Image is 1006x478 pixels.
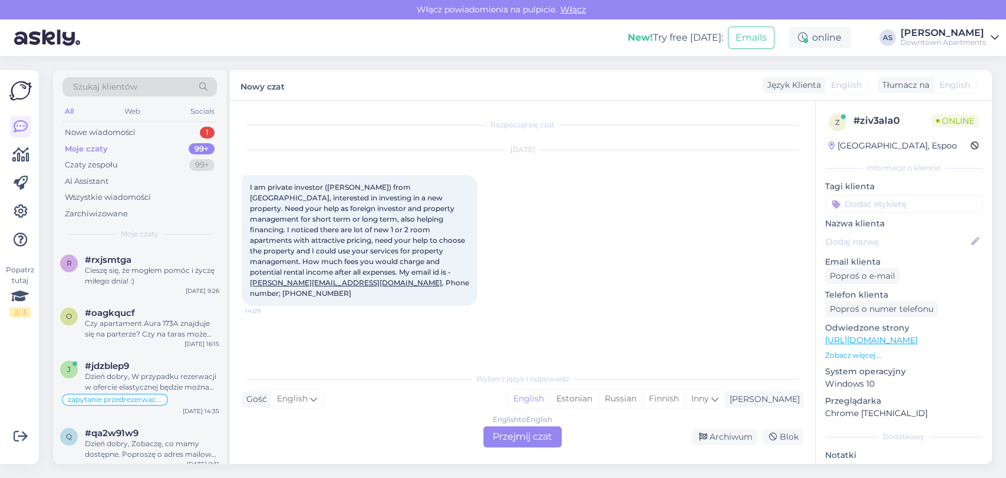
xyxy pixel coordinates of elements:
span: Włącz [557,4,589,15]
span: r [67,259,72,268]
span: j [67,365,71,374]
div: Informacje o kliencie [825,163,982,173]
p: Odwiedzone strony [825,322,982,334]
p: Tagi klienta [825,180,982,193]
div: Gość [242,393,267,406]
div: 1 [200,127,215,139]
p: Nazwa klienta [825,217,982,230]
label: Nowy czat [240,77,285,93]
div: AI Assistant [65,176,108,187]
p: Windows 10 [825,378,982,390]
p: Email klienta [825,256,982,268]
span: Szukaj klientów [73,81,137,93]
a: [URL][DOMAIN_NAME] [825,335,918,345]
div: Archiwum [692,429,757,445]
span: 14:09 [245,306,289,315]
span: Online [931,114,979,127]
img: Askly Logo [9,80,32,102]
div: online [789,27,851,48]
div: [GEOGRAPHIC_DATA], Espoo [829,140,957,152]
div: [DATE] 9:26 [186,286,219,295]
div: Popatrz tutaj [9,265,31,318]
div: Web [122,104,143,119]
div: AS [879,29,896,46]
div: [DATE] [242,144,803,155]
div: Dodatkowy [825,431,982,442]
div: 99+ [189,143,215,155]
div: Dzień dobry, W przypadku rezerwacji w ofercie elastycznej będzie można taką rezerwację bezpłatnie... [85,371,219,393]
div: Nowe wiadomości [65,127,136,139]
span: o [66,312,72,321]
div: Czy apartament Aura 173A znajduje się na parterze? Czy na taras może wyjść pies? Czy należy się d... [85,318,219,339]
p: Chrome [TECHNICAL_ID] [825,407,982,420]
div: Czaty zespołu [65,159,118,171]
div: [PERSON_NAME] [901,28,986,38]
div: [PERSON_NAME] [725,393,800,406]
p: Notatki [825,449,982,461]
div: Estonian [550,390,598,408]
p: Przeglądarka [825,395,982,407]
span: English [831,79,862,91]
p: Telefon klienta [825,289,982,301]
div: Try free [DATE]: [628,31,723,45]
div: Rozpoczął się czat [242,120,803,130]
span: English [939,79,970,91]
a: [PERSON_NAME]Downtown Apartments [901,28,999,47]
div: Wybierz język i odpowiedz [242,374,803,384]
span: zapytanie przedrezerwacyjne [68,396,162,403]
span: #oagkqucf [85,308,135,318]
input: Dodaj nazwę [826,235,969,248]
span: q [66,432,72,441]
div: Downtown Apartments [901,38,986,47]
b: New! [628,32,653,43]
div: Dzień dobry, Zobaczę, co mamy dostępne. Poproszę o adres mailowy, abym miał gdzie przesłać ofertę... [85,439,219,460]
span: Inny [691,393,709,404]
div: Przejmij czat [483,426,562,447]
div: Blok [762,429,803,445]
div: All [62,104,76,119]
span: #jdzblep9 [85,361,129,371]
div: Tłumacz na [878,79,929,91]
div: Cieszę się, że mogłem pomóc i życzę miłego dnia! :) [85,265,219,286]
div: [DATE] 14:35 [183,407,219,416]
span: Moje czaty [121,229,159,239]
div: Socials [188,104,217,119]
span: English [277,393,308,406]
div: 2 / 3 [9,307,31,318]
input: Dodać etykietę [825,195,982,213]
span: #qa2w91w9 [85,428,138,439]
div: Poproś o e-mail [825,268,900,284]
div: Poproś o numer telefonu [825,301,938,317]
div: [DATE] 9:31 [187,460,219,469]
div: 99+ [189,159,215,171]
div: English [507,390,550,408]
div: Wszystkie wiadomości [65,192,151,203]
div: Moje czaty [65,143,108,155]
p: System operacyjny [825,365,982,378]
button: Emails [728,27,774,49]
div: Zarchiwizowane [65,208,128,220]
div: English to English [493,414,552,425]
div: Finnish [642,390,685,408]
div: [DATE] 16:15 [184,339,219,348]
span: z [835,118,840,127]
div: # ziv3ala0 [853,114,931,128]
span: #rxjsmtga [85,255,131,265]
a: [PERSON_NAME][EMAIL_ADDRESS][DOMAIN_NAME] [250,278,442,287]
span: I am private investor ([PERSON_NAME]) from [GEOGRAPHIC_DATA], interested in investing in a new pr... [250,183,471,298]
div: Russian [598,390,642,408]
p: Zobacz więcej ... [825,350,982,361]
div: Język Klienta [763,79,821,91]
